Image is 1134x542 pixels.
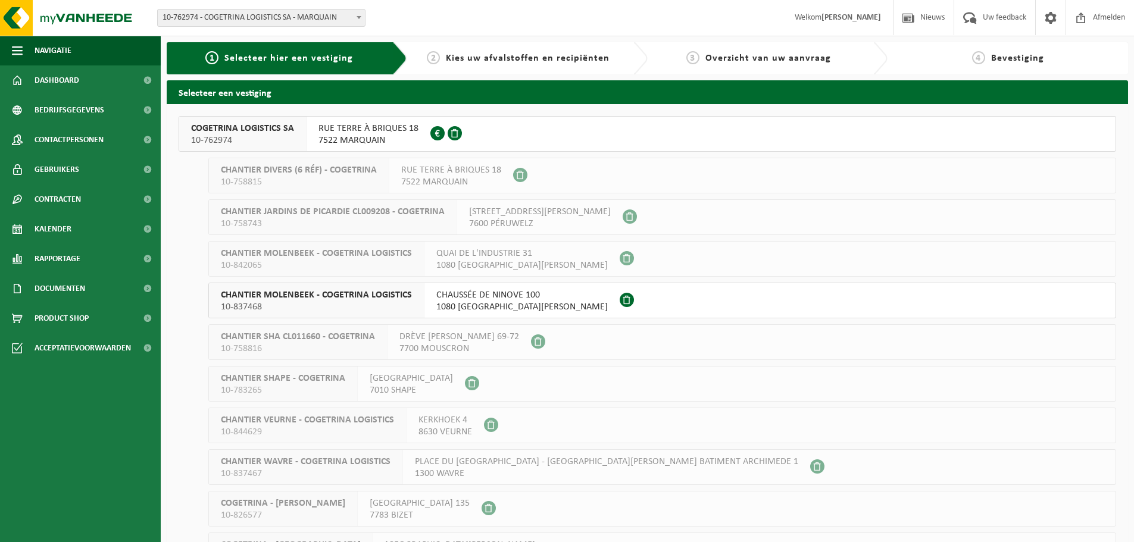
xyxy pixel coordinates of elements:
span: 7700 MOUSCRON [399,343,519,355]
span: 1 [205,51,218,64]
button: CHANTIER MOLENBEEK - COGETRINA LOGISTICS 10-837468 CHAUSSÉE DE NINOVE 1001080 [GEOGRAPHIC_DATA][P... [208,283,1116,318]
span: 10-826577 [221,509,345,521]
span: 10-837468 [221,301,412,313]
span: RUE TERRE À BRIQUES 18 [401,164,501,176]
span: KERKHOEK 4 [418,414,472,426]
span: 7522 MARQUAIN [401,176,501,188]
span: 10-762974 [191,134,294,146]
span: QUAI DE L'INDUSTRIE 31 [436,247,608,259]
span: CHAUSSÉE DE NINOVE 100 [436,289,608,301]
span: 1080 [GEOGRAPHIC_DATA][PERSON_NAME] [436,301,608,313]
span: COGETRINA LOGISTICS SA [191,123,294,134]
button: COGETRINA LOGISTICS SA 10-762974 RUE TERRE À BRIQUES 187522 MARQUAIN [179,116,1116,152]
span: CHANTIER WAVRE - COGETRINA LOGISTICS [221,456,391,468]
span: [GEOGRAPHIC_DATA] 135 [370,497,470,509]
span: Selecteer hier een vestiging [224,54,353,63]
span: Bedrijfsgegevens [35,95,104,125]
span: Contactpersonen [35,125,104,155]
strong: [PERSON_NAME] [821,13,881,22]
h2: Selecteer een vestiging [167,80,1128,104]
span: 10-762974 - COGETRINA LOGISTICS SA - MARQUAIN [158,10,365,26]
span: Kalender [35,214,71,244]
span: Bevestiging [991,54,1044,63]
span: Gebruikers [35,155,79,184]
span: 1080 [GEOGRAPHIC_DATA][PERSON_NAME] [436,259,608,271]
span: [STREET_ADDRESS][PERSON_NAME] [469,206,611,218]
span: CHANTIER MOLENBEEK - COGETRINA LOGISTICS [221,289,412,301]
span: 10-758816 [221,343,375,355]
span: Contracten [35,184,81,214]
span: COGETRINA - [PERSON_NAME] [221,497,345,509]
span: [GEOGRAPHIC_DATA] [370,372,453,384]
span: 2 [427,51,440,64]
span: 8630 VEURNE [418,426,472,438]
span: Navigatie [35,36,71,65]
span: 7783 BIZET [370,509,470,521]
span: Acceptatievoorwaarden [35,333,131,363]
span: 10-842065 [221,259,412,271]
span: 3 [686,51,699,64]
span: Rapportage [35,244,80,274]
span: 1300 WAVRE [415,468,798,480]
span: Overzicht van uw aanvraag [705,54,831,63]
span: CHANTIER SHA CL011660 - COGETRINA [221,331,375,343]
span: 10-837467 [221,468,391,480]
span: 10-762974 - COGETRINA LOGISTICS SA - MARQUAIN [157,9,365,27]
span: DRÈVE [PERSON_NAME] 69-72 [399,331,519,343]
span: 4 [972,51,985,64]
span: CHANTIER VEURNE - COGETRINA LOGISTICS [221,414,394,426]
span: Dashboard [35,65,79,95]
span: 10-783265 [221,384,345,396]
span: 10-758743 [221,218,445,230]
span: 7522 MARQUAIN [318,134,418,146]
span: CHANTIER JARDINS DE PICARDIE CL009208 - COGETRINA [221,206,445,218]
span: CHANTIER DIVERS (6 RÉF) - COGETRINA [221,164,377,176]
span: CHANTIER SHAPE - COGETRINA [221,372,345,384]
span: Documenten [35,274,85,303]
span: 10-758815 [221,176,377,188]
span: CHANTIER MOLENBEEK - COGETRINA LOGISTICS [221,247,412,259]
span: Kies uw afvalstoffen en recipiënten [446,54,610,63]
span: 7010 SHAPE [370,384,453,396]
span: RUE TERRE À BRIQUES 18 [318,123,418,134]
span: PLACE DU [GEOGRAPHIC_DATA] - [GEOGRAPHIC_DATA][PERSON_NAME] BATIMENT ARCHIMEDE 1 [415,456,798,468]
span: 10-844629 [221,426,394,438]
span: 7600 PÉRUWELZ [469,218,611,230]
span: Product Shop [35,303,89,333]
